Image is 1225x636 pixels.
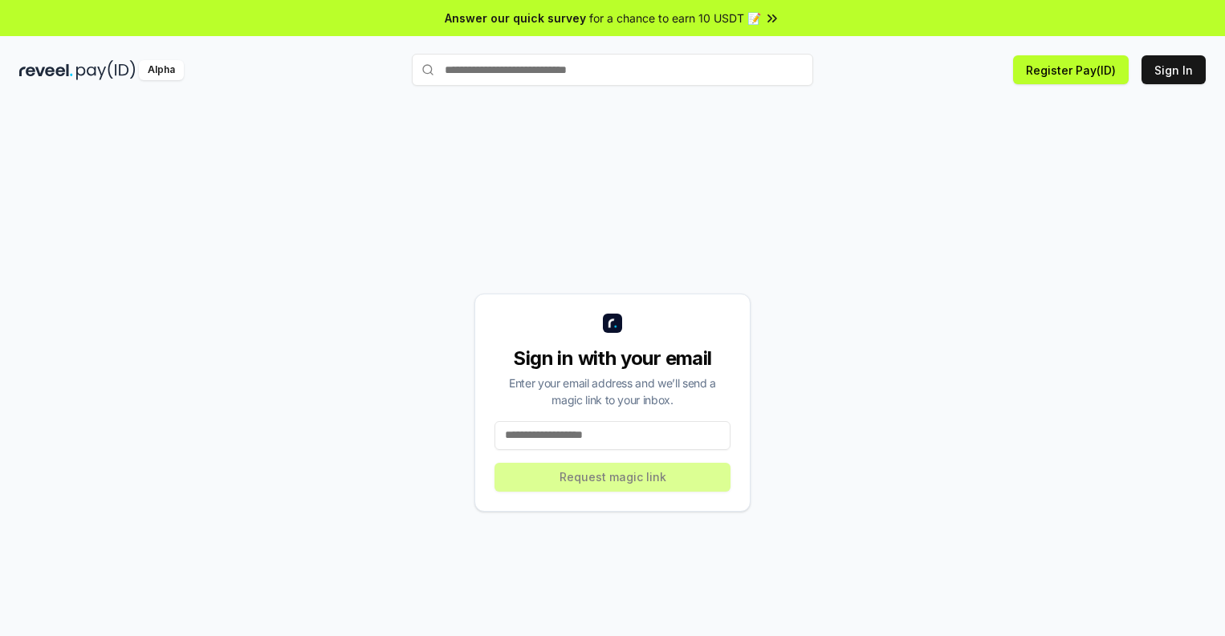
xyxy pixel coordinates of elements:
span: Answer our quick survey [445,10,586,26]
div: Sign in with your email [494,346,731,371]
button: Register Pay(ID) [1013,55,1129,84]
span: for a chance to earn 10 USDT 📝 [589,10,761,26]
div: Enter your email address and we’ll send a magic link to your inbox. [494,375,731,408]
img: reveel_dark [19,60,73,80]
button: Sign In [1142,55,1206,84]
img: logo_small [603,314,622,333]
div: Alpha [139,60,184,80]
img: pay_id [76,60,136,80]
